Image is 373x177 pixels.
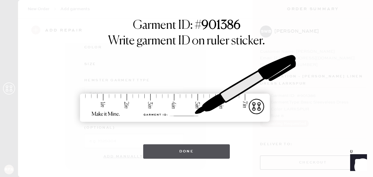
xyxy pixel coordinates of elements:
iframe: Front Chat [344,150,370,176]
h1: Garment ID: # [133,18,240,34]
button: Done [143,144,230,159]
img: ruler-sticker-sharpie.svg [74,39,299,138]
h1: Write garment ID on ruler sticker. [108,34,265,48]
strong: 901386 [202,19,240,31]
